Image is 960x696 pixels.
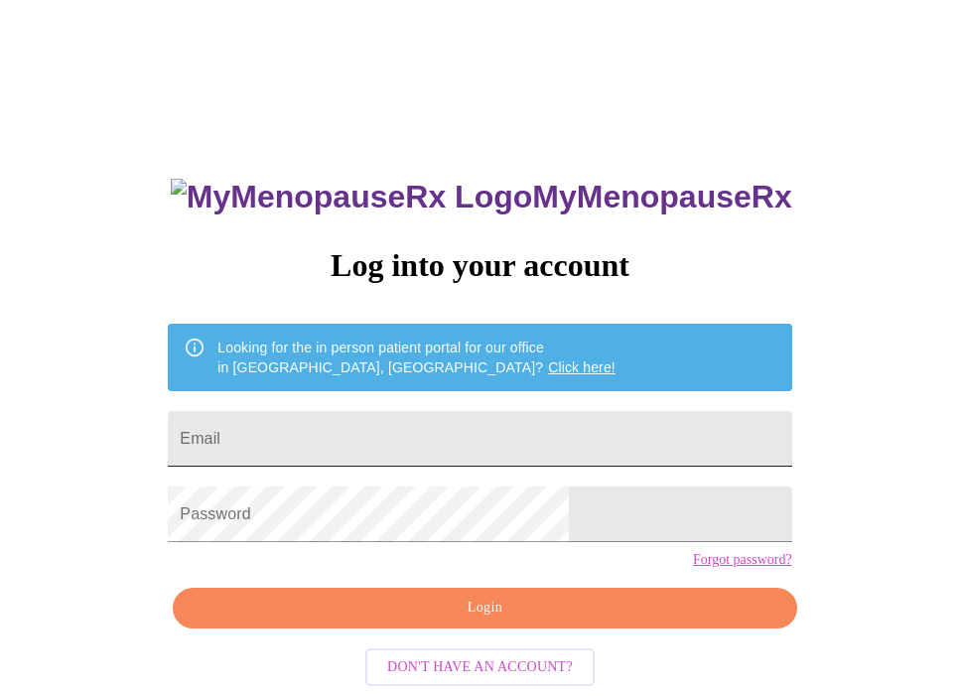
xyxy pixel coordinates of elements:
a: Forgot password? [693,552,792,568]
h3: Log into your account [168,247,791,284]
a: Click here! [548,359,616,375]
h3: MyMenopauseRx [171,179,792,215]
div: Looking for the in person patient portal for our office in [GEOGRAPHIC_DATA], [GEOGRAPHIC_DATA]? [217,330,616,385]
button: Don't have an account? [365,648,595,687]
span: Don't have an account? [387,655,573,680]
a: Don't have an account? [360,657,600,674]
button: Login [173,588,796,628]
img: MyMenopauseRx Logo [171,179,532,215]
span: Login [196,596,773,621]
